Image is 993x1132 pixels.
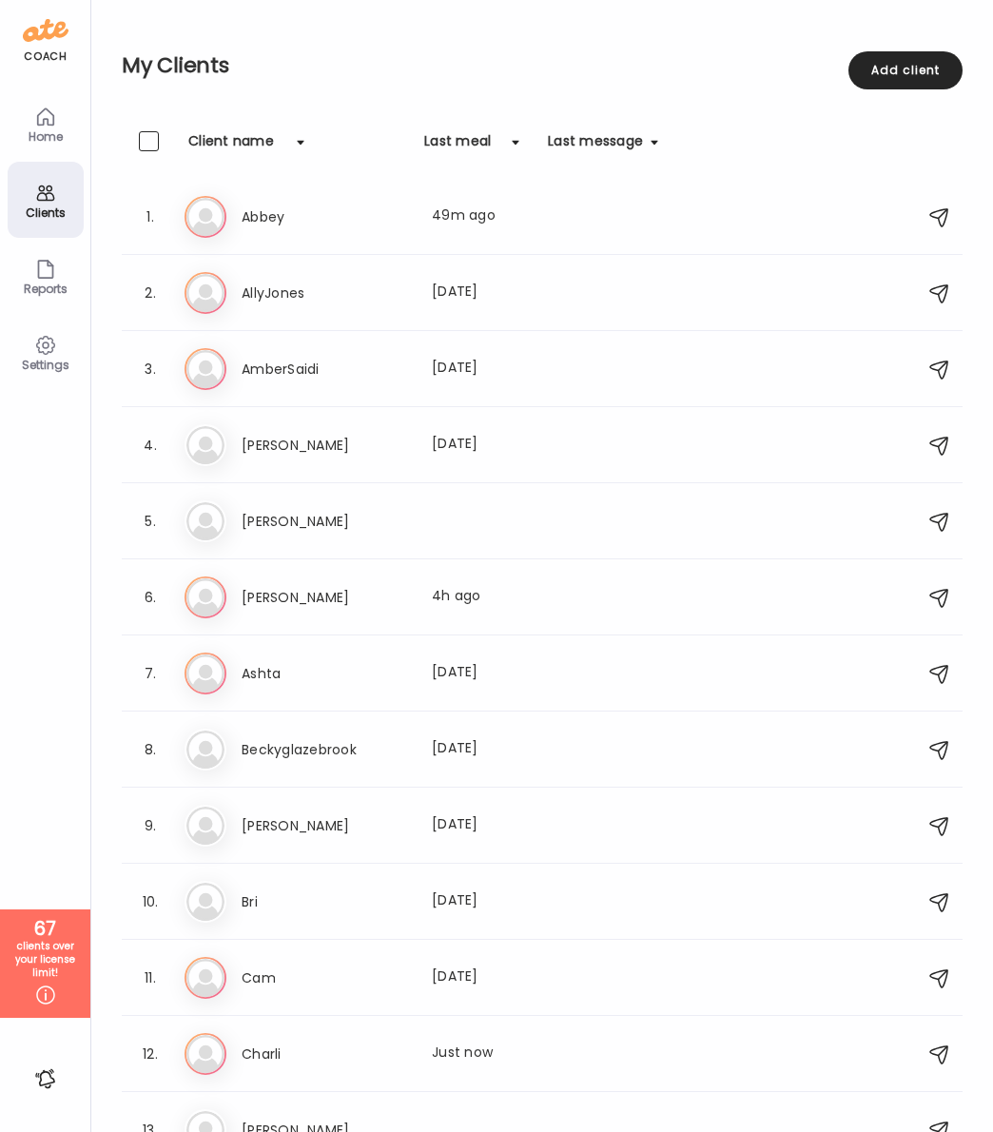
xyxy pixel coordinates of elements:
[242,586,409,609] h3: [PERSON_NAME]
[122,51,963,80] h2: My Clients
[432,358,533,381] div: [DATE]
[432,814,533,837] div: [DATE]
[139,358,162,381] div: 3.
[7,917,84,940] div: 67
[11,359,80,371] div: Settings
[242,814,409,837] h3: [PERSON_NAME]
[242,510,409,533] h3: [PERSON_NAME]
[11,130,80,143] div: Home
[139,662,162,685] div: 7.
[139,814,162,837] div: 9.
[432,434,533,457] div: [DATE]
[242,282,409,304] h3: AllyJones
[139,434,162,457] div: 4.
[139,510,162,533] div: 5.
[242,738,409,761] h3: Beckyglazebrook
[139,586,162,609] div: 6.
[432,662,533,685] div: [DATE]
[24,49,67,65] div: coach
[242,434,409,457] h3: [PERSON_NAME]
[139,966,162,989] div: 11.
[432,1043,533,1065] div: Just now
[242,966,409,989] h3: Cam
[188,131,274,162] div: Client name
[432,586,533,609] div: 4h ago
[139,890,162,913] div: 10.
[432,890,533,913] div: [DATE]
[548,131,643,162] div: Last message
[139,1043,162,1065] div: 12.
[139,282,162,304] div: 2.
[432,282,533,304] div: [DATE]
[139,205,162,228] div: 1.
[11,283,80,295] div: Reports
[242,205,409,228] h3: Abbey
[848,51,963,89] div: Add client
[242,1043,409,1065] h3: Charli
[432,966,533,989] div: [DATE]
[424,131,491,162] div: Last meal
[139,738,162,761] div: 8.
[242,662,409,685] h3: Ashta
[23,15,68,46] img: ate
[242,358,409,381] h3: AmberSaidi
[432,205,533,228] div: 49m ago
[11,206,80,219] div: Clients
[432,738,533,761] div: [DATE]
[242,890,409,913] h3: Bri
[7,940,84,980] div: clients over your license limit!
